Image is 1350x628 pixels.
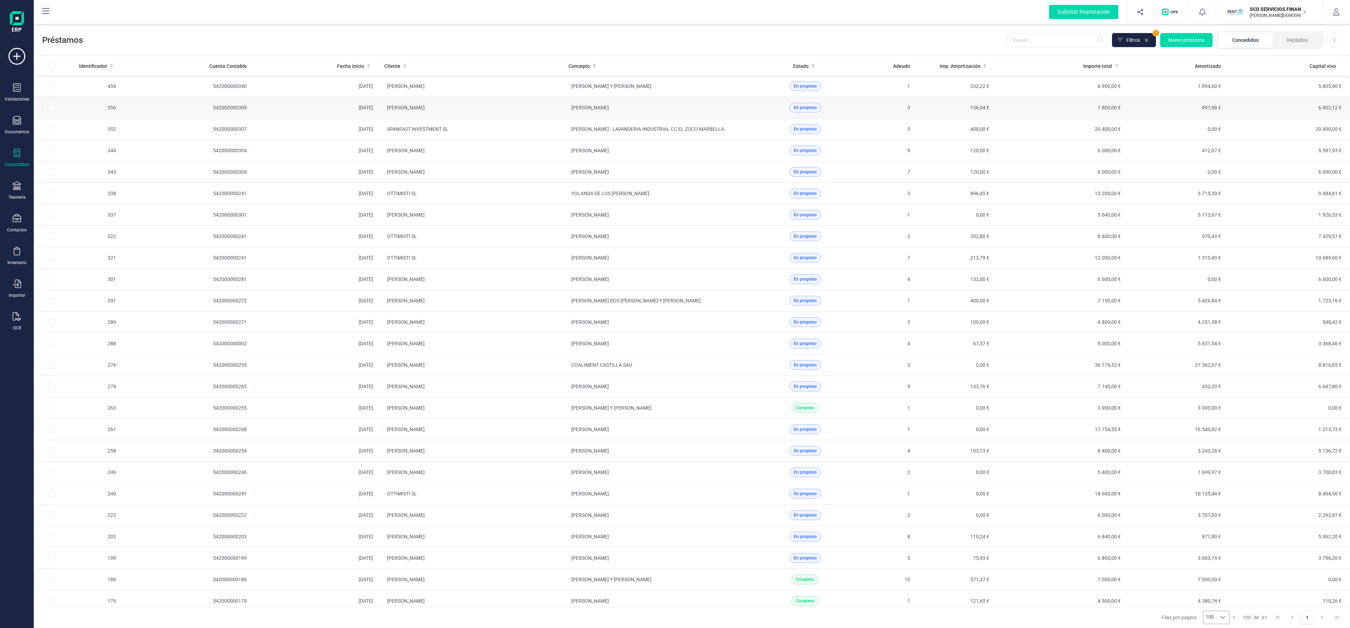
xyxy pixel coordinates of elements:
p: [PERSON_NAME][DEMOGRAPHIC_DATA][DEMOGRAPHIC_DATA] [1250,13,1306,18]
button: SCSCD SERVICIOS FINANCIEROS SL[PERSON_NAME][DEMOGRAPHIC_DATA][DEMOGRAPHIC_DATA] [1224,1,1314,23]
span: [PERSON_NAME] [571,427,609,432]
span: Nuevo préstamo [1168,37,1204,44]
td: 1.094,60 € [1126,76,1226,97]
td: 263 [69,397,122,419]
td: [DATE] [252,462,379,483]
span: Completo [796,405,814,411]
td: 1 [863,290,916,312]
td: 261 [69,419,122,440]
td: 542000000272 [122,290,253,312]
td: 542000000002 [122,333,253,354]
td: 258 [69,440,122,462]
td: 0,00 € [916,462,995,483]
div: Row Selected b4488e29-13cd-4814-91b8-0ec2f83062e5 [48,104,55,111]
td: 6.000,00 € [1227,161,1350,183]
td: 5.587,93 € [1227,140,1350,161]
td: 542000000246 [122,462,253,483]
span: En progreso [794,233,817,239]
span: Concepto [568,63,590,70]
td: [DATE] [252,140,379,161]
td: 0,00 € [916,204,995,226]
span: [PERSON_NAME] [387,105,425,110]
div: Row Selected 1c661e6b-7e23-4c48-a201-014b06a5e07a [48,297,55,304]
td: 1 [863,419,916,440]
div: Row Selected 64b3be02-ae2f-43d3-a004-4edadd97fcbd [48,490,55,497]
span: OTTIMISTI SL [387,255,417,261]
td: 5.040,00 € [995,204,1127,226]
td: 27.362,67 € [1126,354,1226,376]
div: Tesorería [8,194,26,200]
td: 2.292,97 € [1227,505,1350,526]
td: 274 [69,376,122,397]
td: 8.400,00 € [995,440,1127,462]
td: 542000000241 [122,226,253,247]
td: 202,80 € [916,226,995,247]
td: [DATE] [252,97,379,118]
span: Fecha inicio [337,63,364,70]
td: 322 [69,226,122,247]
td: [DATE] [252,118,379,140]
div: Row Selected 8b75f955-91f3-4cb7-a6d0-99fded1cc19c [48,254,55,261]
td: 133,76 € [916,376,995,397]
td: 36.179,52 € [995,354,1127,376]
td: [DATE] [252,247,379,269]
span: En progreso [794,426,817,432]
span: [PERSON_NAME] [571,319,609,325]
td: 7.429,57 € [1227,226,1350,247]
td: 3 [863,97,916,118]
td: [DATE] [252,76,379,97]
td: 542000000301 [122,204,253,226]
td: 343 [69,161,122,183]
div: Row Selected d9b5e0b0-05d9-4b1a-b75c-e0bf9d9cd389 [48,469,55,476]
span: En progreso [794,255,817,261]
td: 16.540,82 € [1126,419,1226,440]
td: [DATE] [252,290,379,312]
td: 2 [863,505,916,526]
td: 1.213,73 € [1227,419,1350,440]
span: Cuenta Contable [209,63,247,70]
td: 100,00 € [916,312,995,333]
span: [PERSON_NAME] [387,169,425,175]
td: 12.000,00 € [995,247,1127,269]
span: [PERSON_NAME] [571,341,609,346]
span: [PERSON_NAME] [571,169,609,175]
span: En progreso [794,276,817,282]
td: 3.900,00 € [1126,397,1226,419]
span: En progreso [794,319,817,325]
td: 3.715,39 € [1126,183,1226,204]
span: YOLANDA DE LOS [PERSON_NAME] [571,191,649,196]
span: En progreso [794,126,817,132]
td: 232,22 € [916,76,995,97]
div: Row Selected d116ed4e-edbc-4efd-b661-aa6c88680c75 [48,276,55,283]
td: 301 [69,269,122,290]
td: 896,45 € [916,183,995,204]
span: [PERSON_NAME] [387,427,425,432]
td: 1.723,16 € [1227,290,1350,312]
td: 7 [863,161,916,183]
div: Contactos [7,227,27,233]
td: 0,00 € [916,483,995,505]
button: Filtros [1112,33,1156,47]
span: SPANFAST INVESTMENT SL [387,126,448,132]
span: [PERSON_NAME] Y [PERSON_NAME] [571,83,651,89]
span: En progreso [794,169,817,175]
td: 6.000,00 € [995,505,1127,526]
span: [PERSON_NAME] [387,384,425,389]
td: 9 [863,140,916,161]
td: 249 [69,462,122,483]
button: Logo de OPS [1158,1,1185,23]
td: 542000000241 [122,483,253,505]
span: [PERSON_NAME] [571,491,609,496]
td: 6.000,00 € [995,161,1127,183]
td: 3 [863,312,916,333]
span: Cliente [384,63,400,70]
div: Row Selected 421c5368-cad5-4ac0-924f-88684e205fda [48,190,55,197]
span: [PERSON_NAME] [571,469,609,475]
span: [PERSON_NAME] [387,298,425,303]
span: [PERSON_NAME] [387,341,425,346]
td: 9 [863,376,916,397]
td: 5.156,72 € [1227,440,1350,462]
td: 288 [69,333,122,354]
button: Page 1 [1300,611,1314,624]
div: Row Selected b73fd567-0add-4b6b-a83d-c3f88576cc5b [48,233,55,240]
